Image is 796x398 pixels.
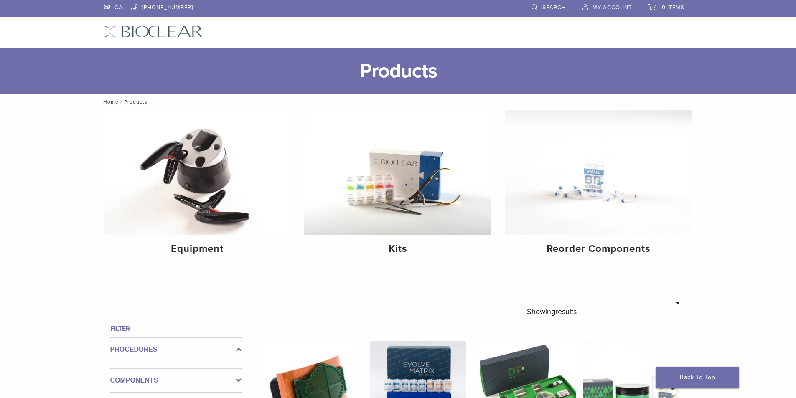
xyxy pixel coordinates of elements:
[111,241,285,256] h4: Equipment
[593,4,632,11] span: My Account
[511,241,685,256] h4: Reorder Components
[104,110,291,235] img: Equipment
[101,99,119,105] a: Home
[110,375,242,385] label: Components
[505,110,692,235] img: Reorder Components
[110,345,242,355] label: Procedures
[656,367,739,388] a: Back To Top
[311,241,485,256] h4: Kits
[110,324,242,334] h4: Filter
[505,110,692,262] a: Reorder Components
[104,110,291,262] a: Equipment
[119,100,124,104] span: /
[104,25,203,38] img: Bioclear
[527,303,577,320] p: Showing results
[97,94,699,109] nav: Products
[304,110,491,262] a: Kits
[304,110,491,235] img: Kits
[662,4,684,11] span: 0 items
[542,4,566,11] span: Search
